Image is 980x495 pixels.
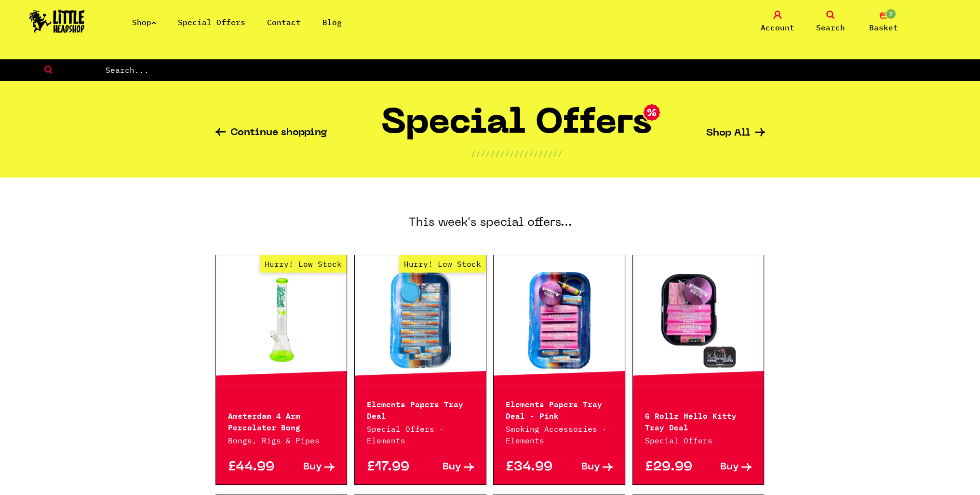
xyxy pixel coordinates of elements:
a: Buy [281,462,335,472]
span: Buy [720,462,739,472]
img: Little Head Shop Logo [29,10,85,33]
p: G Rollz Hello Kitty Tray Deal [645,409,752,432]
a: Blog [322,17,342,27]
a: Buy [698,462,752,472]
p: Amsterdam 4 Arm Percolator Bong [228,409,335,432]
p: £34.99 [506,462,559,472]
a: Buy [559,462,613,472]
a: Shop All [706,128,765,138]
span: Hurry! Low Stock [260,255,347,273]
span: Buy [581,462,600,472]
p: Bongs, Rigs & Pipes [228,435,335,446]
p: £17.99 [367,462,420,472]
p: £29.99 [645,462,698,472]
a: Continue shopping [215,128,327,139]
a: Buy [420,462,474,472]
p: Elements Papers Tray Deal [367,398,474,421]
a: Contact [267,17,301,27]
span: 2 [885,8,897,20]
a: Hurry! Low Stock [355,272,486,369]
p: Smoking Accessories · Elements [506,423,613,446]
a: Special Offers [178,17,245,27]
p: Special Offers [645,435,752,446]
input: Search... [105,64,980,76]
p: £44.99 [228,462,282,472]
h3: This week's special offers... [215,178,765,255]
a: Hurry! Low Stock [216,272,347,369]
a: Shop [132,17,156,27]
span: Buy [303,462,322,472]
h1: Special Offers [381,108,652,148]
p: Special Offers · Elements [367,423,474,446]
span: Hurry! Low Stock [399,255,486,273]
p: Elements Papers Tray Deal - Pink [506,398,613,421]
p: /////////////////// [471,148,563,159]
span: Search [816,22,845,33]
a: 2 Basket [859,11,908,33]
span: Account [761,22,794,33]
a: Search [806,11,855,33]
span: Buy [443,462,461,472]
span: Basket [869,22,898,33]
